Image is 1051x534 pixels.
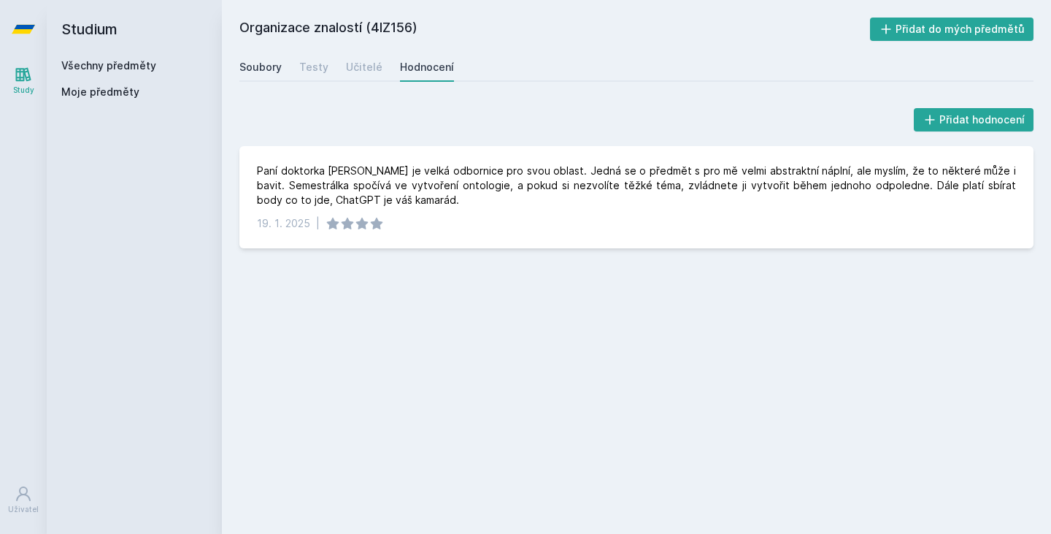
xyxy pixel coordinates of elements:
[3,58,44,103] a: Study
[61,85,139,99] span: Moje předměty
[8,504,39,515] div: Uživatel
[346,60,382,75] div: Učitelé
[316,216,320,231] div: |
[400,53,454,82] a: Hodnocení
[257,164,1016,207] div: Paní doktorka [PERSON_NAME] je velká odbornice pro svou oblast. Jedná se o předmět s pro mě velmi...
[239,18,870,41] h2: Organizace znalostí (4IZ156)
[870,18,1034,41] button: Přidat do mých předmětů
[239,60,282,75] div: Soubory
[914,108,1034,131] button: Přidat hodnocení
[299,53,328,82] a: Testy
[13,85,34,96] div: Study
[400,60,454,75] div: Hodnocení
[239,53,282,82] a: Soubory
[61,59,156,72] a: Všechny předměty
[257,216,310,231] div: 19. 1. 2025
[346,53,382,82] a: Učitelé
[299,60,328,75] div: Testy
[3,478,44,522] a: Uživatel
